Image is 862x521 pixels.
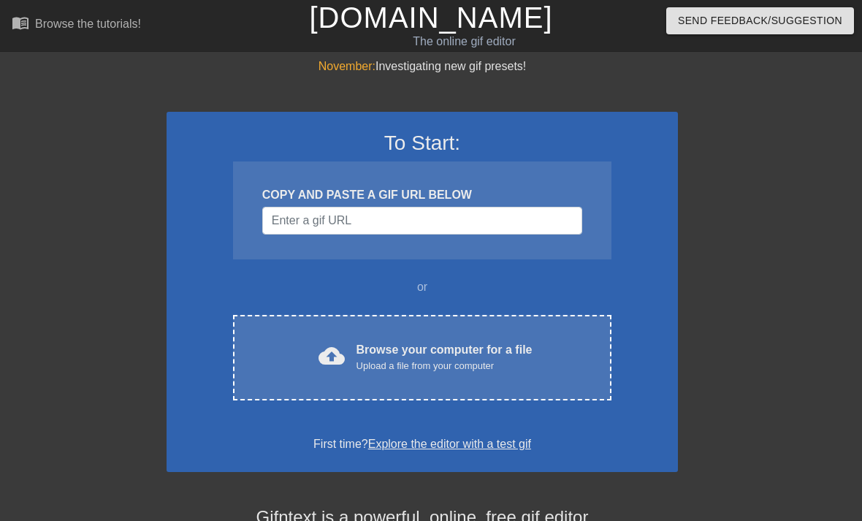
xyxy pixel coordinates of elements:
[186,436,659,453] div: First time?
[12,14,141,37] a: Browse the tutorials!
[167,58,678,75] div: Investigating new gif presets!
[678,12,842,30] span: Send Feedback/Suggestion
[262,186,582,204] div: COPY AND PASTE A GIF URL BELOW
[205,278,640,296] div: or
[319,343,345,369] span: cloud_upload
[12,14,29,31] span: menu_book
[368,438,531,450] a: Explore the editor with a test gif
[262,207,582,235] input: Username
[666,7,854,34] button: Send Feedback/Suggestion
[319,60,375,72] span: November:
[186,131,659,156] h3: To Start:
[356,341,533,373] div: Browse your computer for a file
[294,33,633,50] div: The online gif editor
[309,1,552,34] a: [DOMAIN_NAME]
[35,18,141,30] div: Browse the tutorials!
[356,359,533,373] div: Upload a file from your computer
